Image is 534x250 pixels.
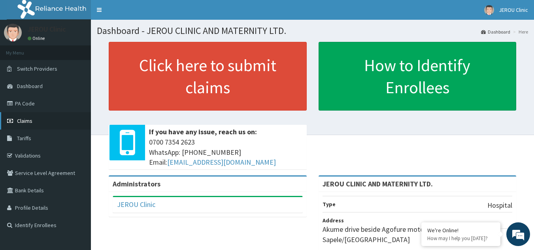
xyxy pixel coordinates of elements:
span: JEROU Clinic [499,6,528,13]
li: Here [511,28,528,35]
div: We're Online! [427,227,494,234]
img: User Image [4,24,22,41]
a: Dashboard [481,28,510,35]
span: Tariffs [17,135,31,142]
p: JEROU Clinic [28,26,66,33]
span: Switch Providers [17,65,57,72]
b: Address [323,217,344,224]
span: Claims [17,117,32,124]
b: Administrators [113,179,160,188]
a: How to Identify Enrollees [319,42,517,111]
p: Hospital [487,200,512,211]
a: Online [28,36,47,41]
a: Click here to submit claims [109,42,307,111]
p: Akume drive beside Agofure motor park Sapele/[GEOGRAPHIC_DATA] [323,224,513,244]
p: How may I help you today? [427,235,494,242]
b: If you have any issue, reach us on: [149,127,257,136]
a: [EMAIL_ADDRESS][DOMAIN_NAME] [167,158,276,167]
img: User Image [484,5,494,15]
span: Dashboard [17,83,43,90]
b: Type [323,201,336,208]
span: 0700 7354 2623 WhatsApp: [PHONE_NUMBER] Email: [149,137,303,167]
a: JEROU Clinic [117,200,155,209]
h1: Dashboard - JEROU CLINIC AND MATERNITY LTD. [97,26,528,36]
strong: JEROU CLINIC AND MATERNITY LTD. [323,179,433,188]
